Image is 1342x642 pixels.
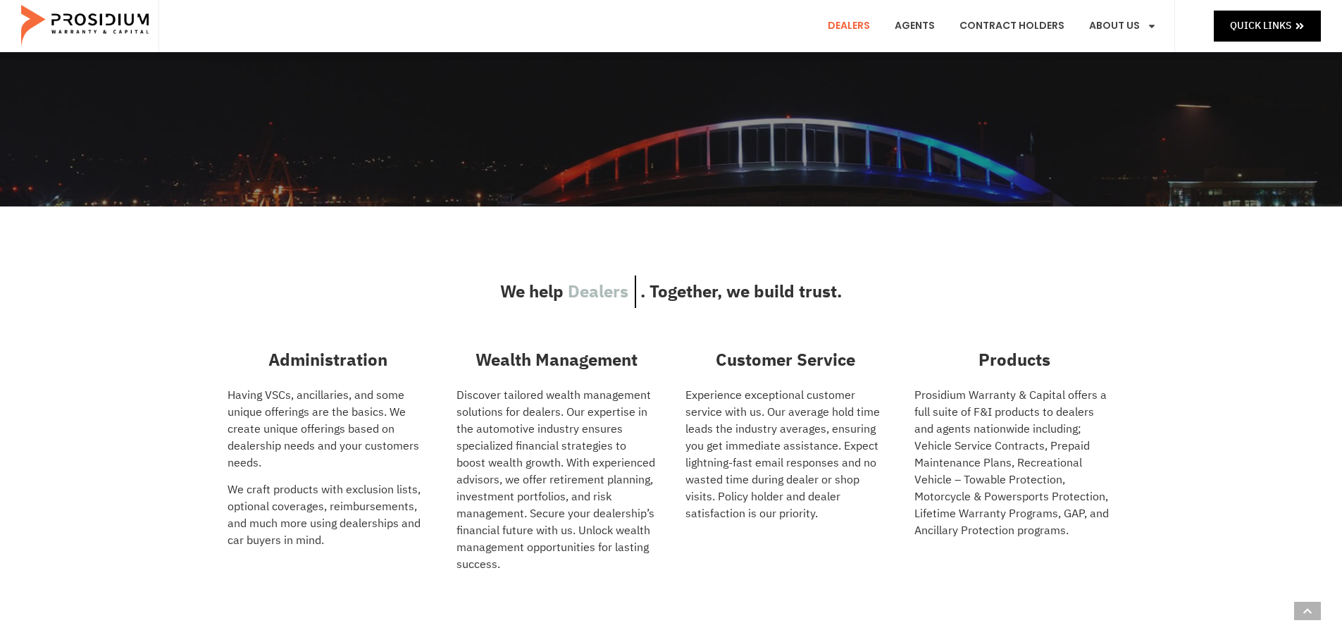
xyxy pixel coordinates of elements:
[914,387,1115,539] p: Prosidium Warranty & Capital offers a full suite of F&I products to dealers and agents nationwide...
[228,481,428,549] p: We craft products with exclusion lists, optional coverages, reimbursements, and much more using d...
[228,387,428,471] p: Having VSCs, ancillaries, and some unique offerings are the basics. We create unique offerings ba...
[914,347,1115,373] h3: Products
[685,387,886,522] p: Experience exceptional customer service with us. Our average hold time leads the industry average...
[500,276,564,308] span: We help
[228,347,428,373] h3: Administration
[1230,17,1291,35] span: Quick Links
[1214,11,1321,41] a: Quick Links
[456,347,657,373] h3: Wealth Management
[685,347,886,373] h3: Customer Service
[456,387,657,573] p: Discover tailored wealth management solutions for dealers. Our expertise in the automotive indust...
[640,276,842,308] span: . Together, we build trust.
